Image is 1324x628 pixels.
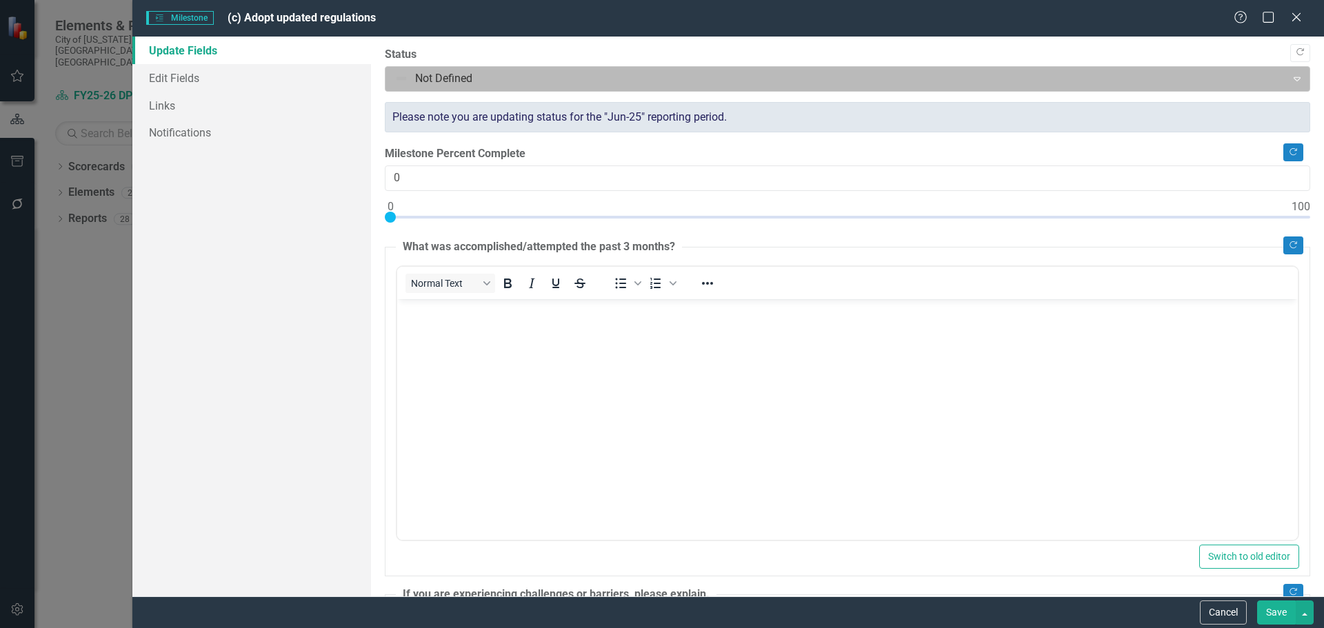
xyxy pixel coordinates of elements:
a: Links [132,92,371,119]
button: Italic [520,274,543,293]
span: (c) Adopt updated regulations [228,11,376,24]
button: Reveal or hide additional toolbar items [696,274,719,293]
legend: If you are experiencing challenges or barriers, please explain. [396,587,716,602]
button: Cancel [1200,600,1247,625]
legend: What was accomplished/attempted the past 3 months? [396,239,682,255]
button: Block Normal Text [405,274,495,293]
button: Save [1257,600,1296,625]
a: Notifications [132,119,371,146]
a: Update Fields [132,37,371,64]
button: Switch to old editor [1199,545,1299,569]
div: Bullet list [609,274,643,293]
span: Milestone [146,11,214,25]
div: Numbered list [644,274,679,293]
span: Normal Text [411,278,479,289]
a: Edit Fields [132,64,371,92]
button: Bold [496,274,519,293]
button: Strikethrough [568,274,592,293]
button: Underline [544,274,568,293]
label: Status [385,47,1310,63]
div: Please note you are updating status for the "Jun-25" reporting period. [385,102,1310,133]
iframe: Rich Text Area [397,299,1298,540]
label: Milestone Percent Complete [385,146,1310,162]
